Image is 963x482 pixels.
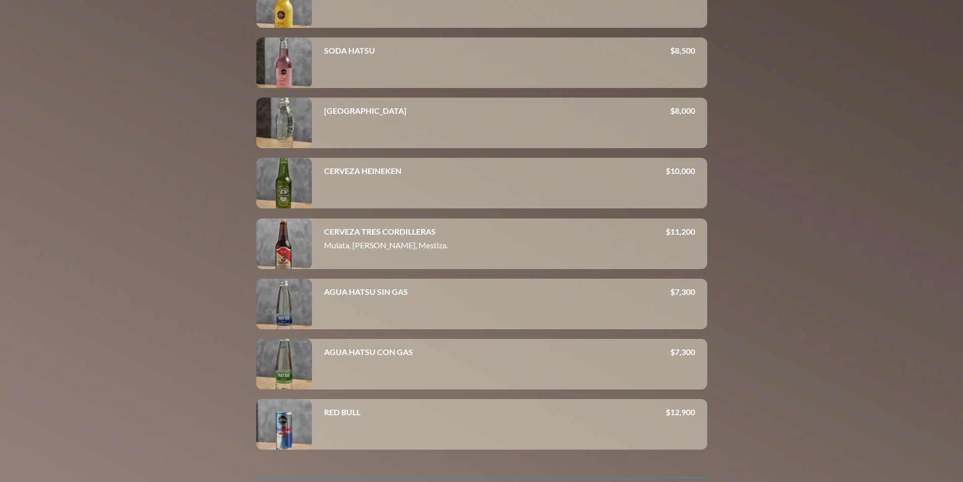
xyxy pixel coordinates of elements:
[670,106,695,115] p: $ 8,000
[666,227,695,236] p: $ 11,200
[670,287,695,296] p: $ 7,300
[324,166,401,176] h4: CERVEZA HEINEKEN
[324,287,408,296] h4: AGUA HATSU SIN GAS
[324,240,666,254] p: Mulata, [PERSON_NAME], Mestiza.
[324,407,360,417] h4: RED BULL
[324,46,375,55] h4: SODA HATSU
[324,227,436,236] h4: CERVEZA TRES CORDILLERAS
[324,347,413,357] h4: AGUA HATSU CON GAS
[324,106,406,115] h4: [GEOGRAPHIC_DATA]
[670,347,695,357] p: $ 7,300
[666,407,695,417] p: $ 12,900
[666,166,695,176] p: $ 10,000
[670,46,695,55] p: $ 8,500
